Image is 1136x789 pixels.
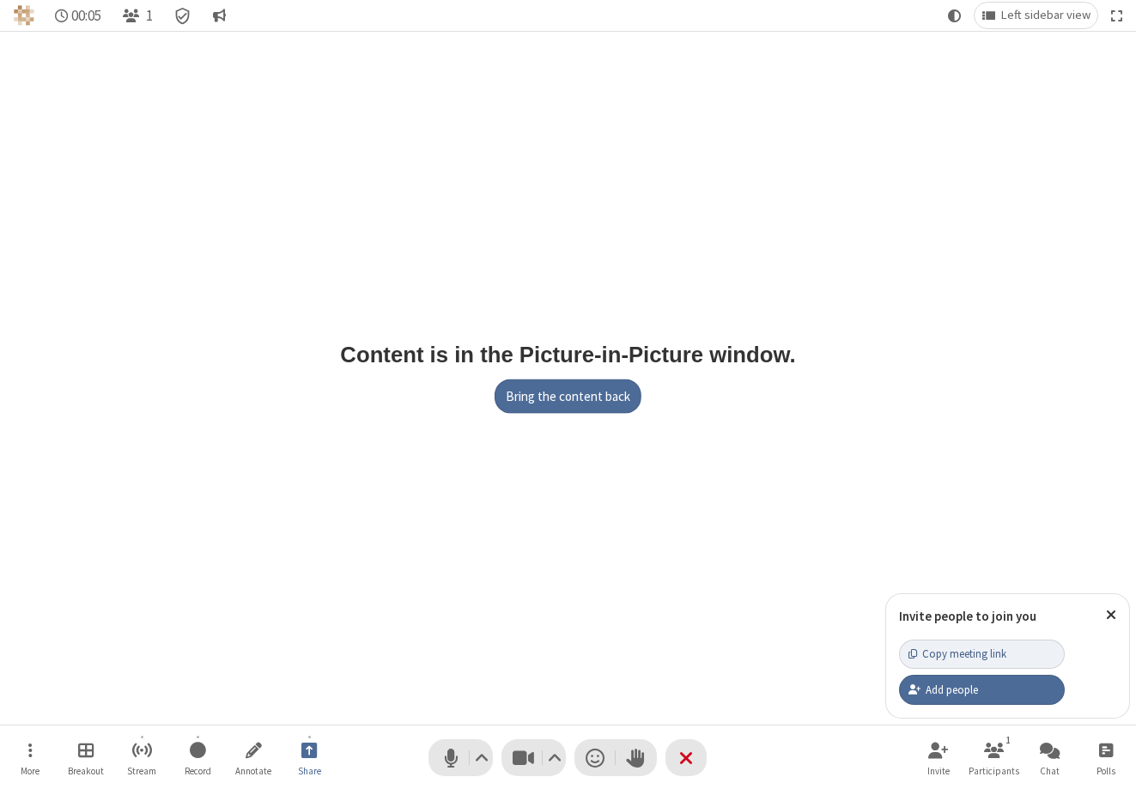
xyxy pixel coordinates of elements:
[298,766,321,776] span: Share
[68,766,104,776] span: Breakout
[60,733,112,782] button: Manage Breakout Rooms
[21,766,39,776] span: More
[228,733,279,782] button: Start annotating shared screen
[283,733,335,782] button: Stop sharing screen
[167,3,199,28] div: Meeting details Encryption enabled
[116,733,167,782] button: Start streaming
[185,766,211,776] span: Record
[48,3,109,28] div: Timer
[899,675,1065,704] button: Add people
[543,739,566,776] button: Video setting
[616,739,657,776] button: Raise hand
[71,8,101,24] span: 00:05
[127,766,156,776] span: Stream
[574,739,616,776] button: Send a reaction
[1104,3,1130,28] button: Fullscreen
[172,733,223,782] button: Start recording
[1097,766,1115,776] span: Polls
[4,733,56,782] button: Open menu
[899,608,1036,624] label: Invite people to join you
[941,3,969,28] button: Using system theme
[14,5,34,26] img: Pet Store NEW
[501,739,566,776] button: Stop video (⌘+Shift+V)
[899,640,1065,669] button: Copy meeting link
[1001,732,1016,748] div: 1
[115,3,160,28] button: Open participant list
[1024,733,1076,782] button: Open chat
[340,343,795,367] h3: Content is in the Picture-in-Picture window.
[495,379,641,414] button: Bring the content back
[913,733,964,782] button: Invite participants (⌘+Shift+I)
[1001,9,1090,22] span: Left sidebar view
[969,733,1020,782] button: Open participant list
[205,3,233,28] button: Conversation
[927,766,950,776] span: Invite
[665,739,707,776] button: End or leave meeting
[1080,733,1132,782] button: Open poll
[908,646,1006,662] div: Copy meeting link
[969,766,1019,776] span: Participants
[975,3,1097,28] button: Change layout
[428,739,493,776] button: Mute (⌘+Shift+A)
[146,8,153,24] span: 1
[470,739,493,776] button: Audio settings
[235,766,271,776] span: Annotate
[1040,766,1060,776] span: Chat
[1093,594,1129,636] button: Close popover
